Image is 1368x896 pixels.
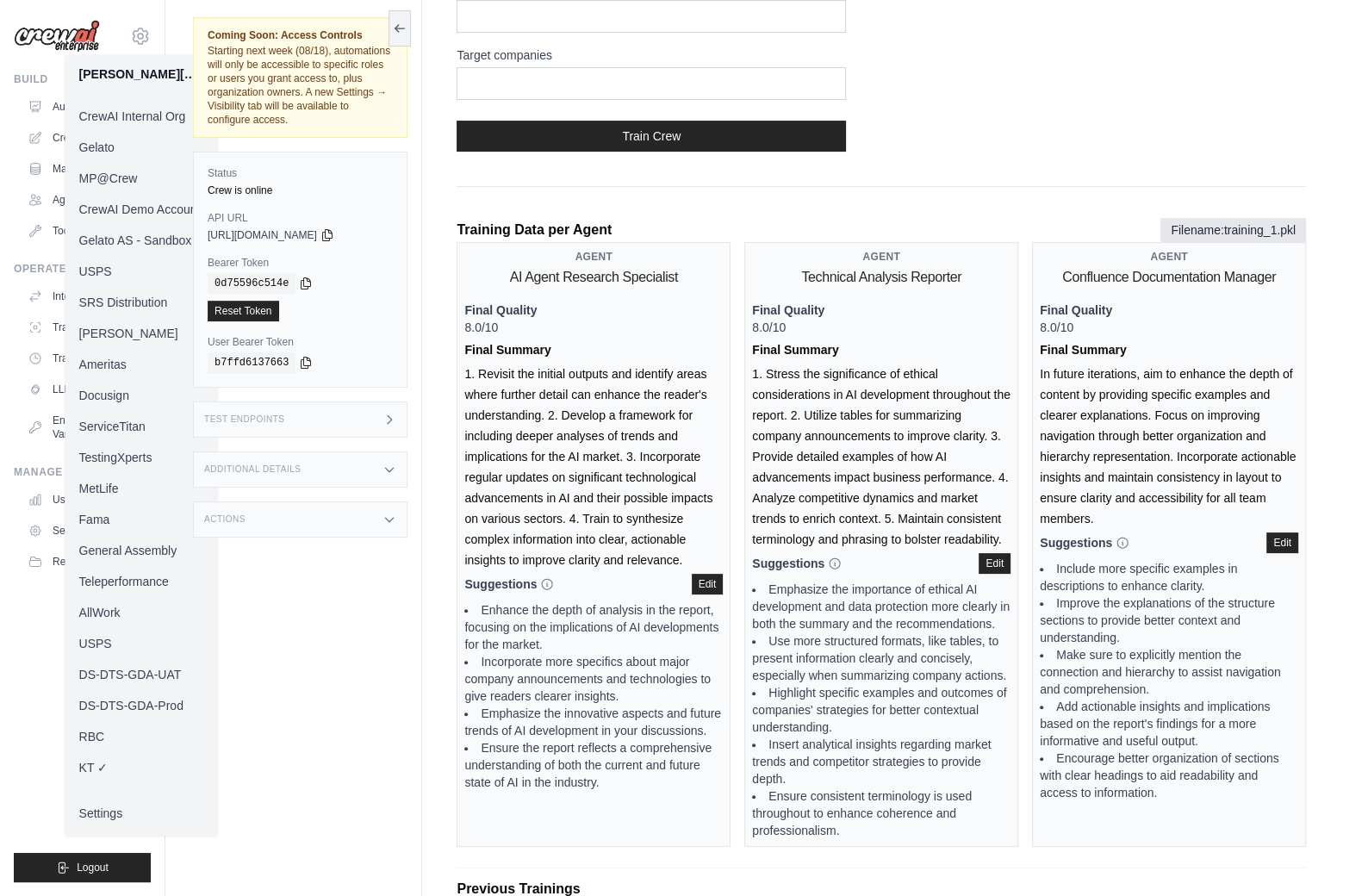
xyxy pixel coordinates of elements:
[65,256,217,287] a: USPS
[21,407,151,448] a: Environment Variables
[21,217,151,245] a: Tool Registry
[1040,303,1112,317] strong: Final Quality
[1282,813,1368,896] iframe: Chat Widget
[204,414,285,425] h3: Test Endpoints
[14,72,151,86] div: Build
[21,314,151,341] a: Traces
[1160,218,1306,242] span: Filename:
[208,256,393,270] label: Bearer Token
[1040,339,1298,360] p: Final Summary
[752,303,824,317] strong: Final Quality
[14,262,151,276] div: Operate
[204,514,246,525] h3: Actions
[21,283,151,310] a: Integrations
[464,739,723,791] li: Ensure the report reflects a comprehensive understanding of both the current and future state of ...
[752,684,1010,736] li: Highlight specific examples and outcomes of companies' strategies for better contextual understan...
[208,335,393,349] label: User Bearer Token
[65,194,217,225] a: CrewAI Demo Account
[457,220,612,240] p: Training Data per Agent
[208,28,393,42] span: Coming Soon: Access Controls
[65,690,217,721] a: DS-DTS-GDA-Prod
[464,302,723,336] p: 8.0/10
[65,163,217,194] a: MP@Crew
[21,124,151,152] a: Crew Studio
[1040,560,1298,594] li: Include more specific examples in descriptions to enhance clarity.
[575,250,613,264] span: Agent
[14,853,151,882] button: Logout
[208,184,393,197] div: Crew is online
[204,464,301,475] h3: Additional Details
[65,752,217,783] a: KT ✓
[65,798,217,829] a: Settings
[208,228,317,242] span: [URL][DOMAIN_NAME]
[1040,698,1298,750] li: Add actionable insights and implications based on the report's findings for a more informative an...
[1062,267,1276,288] h2: Confluence Documentation Manager
[752,339,1010,360] p: Final Summary
[862,250,900,264] span: Agent
[21,345,151,372] a: Trace Events
[752,787,1010,839] li: Ensure consistent terminology is used throughout to enhance coherence and professionalism.
[1040,594,1298,646] li: Improve the explanations of the structure sections to provide better context and understanding.
[53,555,102,569] span: Resources
[979,553,1010,574] button: Edit
[65,504,217,535] a: Fama
[21,155,151,183] a: Marketplace
[65,628,217,659] a: USPS
[14,465,151,479] div: Manage
[65,132,217,163] a: Gelato
[208,45,390,126] span: Starting next week (08/18), automations will only be accessible to specific roles or users you gr...
[208,352,295,373] code: b7ffd6137663
[65,442,217,473] a: TestingXperts
[14,20,100,53] img: Logo
[464,653,723,705] li: Incorporate more specifics about major company announcements and technologies to give readers cle...
[21,376,151,403] a: LLM Connections
[65,318,217,349] a: [PERSON_NAME]
[77,861,109,874] span: Logout
[21,548,151,576] button: Resources
[21,486,151,513] a: Usage
[457,242,731,847] div: 1. Revisit the initial outputs and identify areas where further detail can enhance the reader's u...
[208,273,295,294] code: 0d75596c514e
[65,225,217,256] a: Gelato AS - Sandbox
[464,303,537,317] strong: Final Quality
[65,566,217,597] a: Teleperformance
[464,576,554,593] p: Suggestions
[464,339,723,360] p: Final Summary
[65,101,217,132] a: CrewAI Internal Org
[1040,302,1298,336] p: 8.0/10
[208,301,279,321] a: Reset Token
[1040,646,1298,698] li: Make sure to explicitly mention the connection and hierarchy to assist navigation and comprehension.
[744,242,1018,847] div: 1. Stress the significance of ethical considerations in AI development throughout the report. 2. ...
[1224,223,1296,237] span: training_1.pkl
[79,65,203,83] div: [PERSON_NAME][EMAIL_ADDRESS][DOMAIN_NAME]
[65,659,217,690] a: DS-DTS-GDA-UAT
[1150,250,1188,264] span: Agent
[65,597,217,628] a: AllWork
[65,535,217,566] a: General Assembly
[752,736,1010,787] li: Insert analytical insights regarding market trends and competitor strategies to provide depth.
[1040,534,1129,551] p: Suggestions
[21,517,151,544] a: Settings
[457,47,846,64] label: Target companies
[457,121,846,152] button: Train Crew
[801,267,961,288] h2: Technical Analysis Reporter
[464,601,723,653] li: Enhance the depth of analysis in the report, focusing on the implications of AI developments for ...
[510,267,678,288] h2: AI Agent Research Specialist
[65,721,217,752] a: RBC
[752,555,842,572] p: Suggestions
[21,186,151,214] a: Agents
[208,211,393,225] label: API URL
[1032,242,1306,847] div: In future iterations, aim to enhance the depth of content by providing specific examples and clea...
[65,411,217,442] a: ServiceTitan
[65,349,217,380] a: Ameritas
[464,705,723,739] li: Emphasize the innovative aspects and future trends of AI development in your discussions.
[752,581,1010,632] li: Emphasize the importance of ethical AI development and data protection more clearly in both the s...
[692,574,724,594] button: Edit
[65,380,217,411] a: Docusign
[1266,532,1298,553] button: Edit
[752,302,1010,336] p: 8.0/10
[1040,750,1298,801] li: Encourage better organization of sections with clear headings to aid readability and access to in...
[65,287,217,318] a: SRS Distribution
[65,473,217,504] a: MetLife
